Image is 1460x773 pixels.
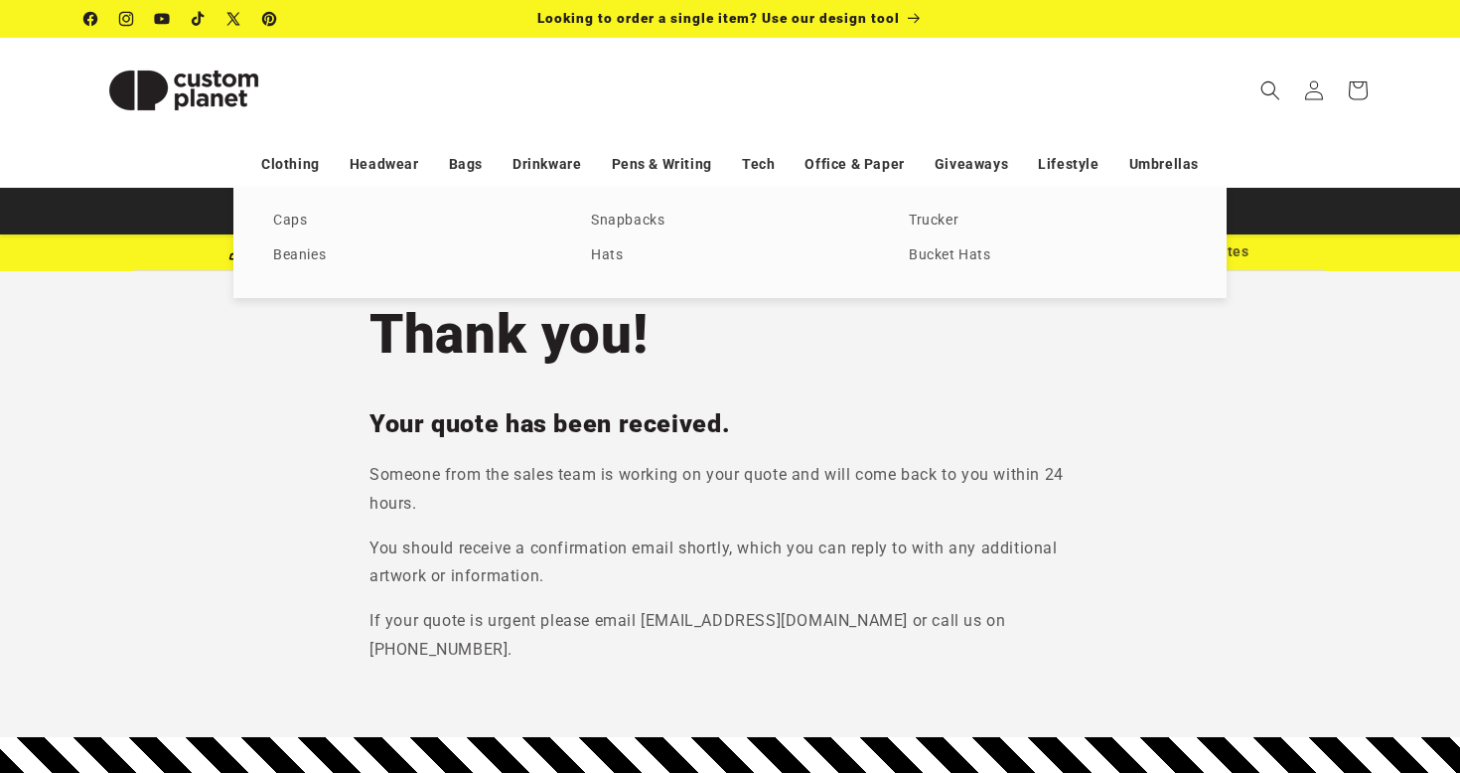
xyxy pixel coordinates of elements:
[804,147,904,182] a: Office & Paper
[449,147,483,182] a: Bags
[612,147,712,182] a: Pens & Writing
[1119,558,1460,773] iframe: Chat Widget
[369,408,1091,440] h2: Your quote has been received.
[1038,147,1098,182] a: Lifestyle
[273,242,551,269] a: Beanies
[273,208,551,234] a: Caps
[909,242,1187,269] a: Bucket Hats
[591,242,869,269] a: Hats
[1248,69,1292,112] summary: Search
[261,147,320,182] a: Clothing
[369,607,1091,665] p: If your quote is urgent please email [EMAIL_ADDRESS][DOMAIN_NAME] or call us on [PHONE_NUMBER].
[350,147,419,182] a: Headwear
[512,147,581,182] a: Drinkware
[909,208,1187,234] a: Trucker
[369,461,1091,519] p: Someone from the sales team is working on your quote and will come back to you within 24 hours.
[1129,147,1199,182] a: Umbrellas
[77,38,291,142] a: Custom Planet
[742,147,775,182] a: Tech
[84,46,283,135] img: Custom Planet
[369,299,1091,369] h1: Thank you!
[369,535,1091,592] p: You should receive a confirmation email shortly, which you can reply to with any additional artwo...
[935,147,1008,182] a: Giveaways
[537,10,900,26] span: Looking to order a single item? Use our design tool
[591,208,869,234] a: Snapbacks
